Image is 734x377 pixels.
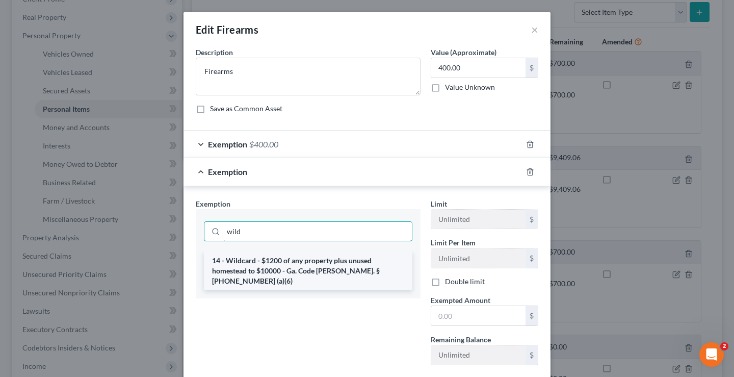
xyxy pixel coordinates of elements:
[196,199,230,208] span: Exemption
[699,342,724,367] iframe: Intercom live chat
[431,58,526,78] input: 0.00
[249,139,278,149] span: $400.00
[196,48,233,57] span: Description
[526,306,538,325] div: $
[196,22,258,37] div: Edit Firearms
[208,139,247,149] span: Exemption
[431,296,490,305] span: Exempted Amount
[431,334,491,345] label: Remaining Balance
[431,306,526,325] input: 0.00
[431,237,476,248] label: Limit Per Item
[431,248,526,268] input: --
[210,104,282,114] label: Save as Common Asset
[204,252,412,290] li: 14 - Wildcard - $1200 of any property plus unused homestead to $10000 - Ga. Code [PERSON_NAME]. §...
[531,23,538,36] button: ×
[431,47,496,58] label: Value (Approximate)
[526,345,538,365] div: $
[445,277,485,287] label: Double limit
[431,210,526,229] input: --
[431,199,447,208] span: Limit
[431,345,526,365] input: --
[526,210,538,229] div: $
[720,342,728,350] span: 2
[526,248,538,268] div: $
[445,82,495,92] label: Value Unknown
[526,58,538,78] div: $
[223,222,412,241] input: Search exemption rules...
[208,167,247,177] span: Exemption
